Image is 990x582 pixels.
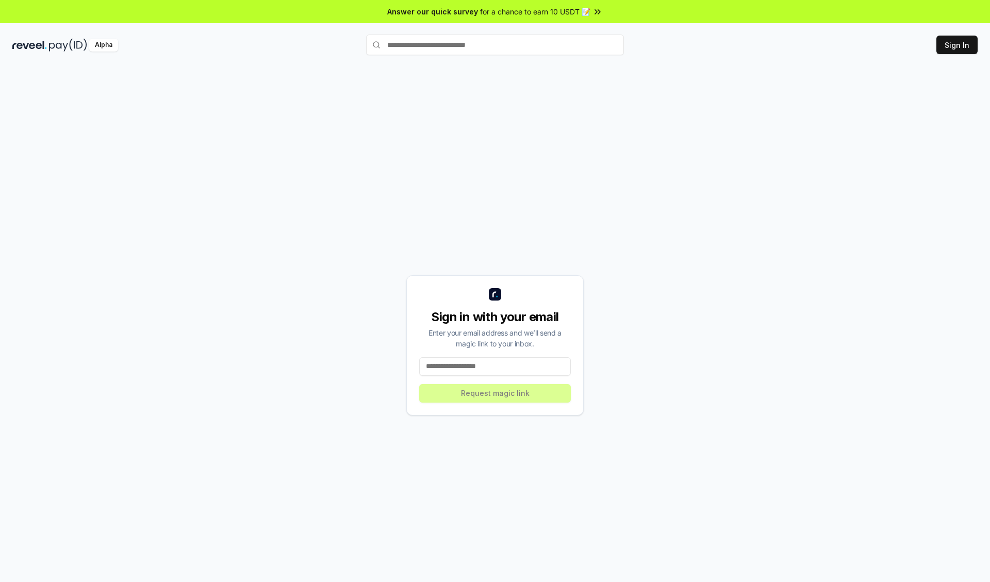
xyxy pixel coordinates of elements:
span: Answer our quick survey [387,6,478,17]
div: Sign in with your email [419,309,571,325]
img: pay_id [49,39,87,52]
div: Alpha [89,39,118,52]
img: reveel_dark [12,39,47,52]
span: for a chance to earn 10 USDT 📝 [480,6,590,17]
button: Sign In [936,36,978,54]
img: logo_small [489,288,501,301]
div: Enter your email address and we’ll send a magic link to your inbox. [419,327,571,349]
